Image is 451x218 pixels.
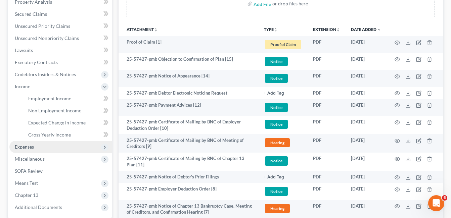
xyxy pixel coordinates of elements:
[15,168,43,174] span: SOFA Review
[119,70,259,87] td: 25-57427-pmb Notice of Appearance [14]
[265,187,288,196] span: Notice
[119,171,259,183] td: 25-57427-pmb Notice of Debtor's Prior Filings
[23,105,112,117] a: Non Employment Income
[15,156,45,162] span: Miscellaneous
[23,129,112,141] a: Gross Yearly Income
[28,108,81,113] span: Non Employment Income
[265,74,288,83] span: Notice
[336,28,340,32] i: unfold_more
[15,11,47,17] span: Secured Claims
[119,183,259,200] td: 25-57427-pmb Employer Deduction Order [8]
[264,73,302,84] a: Notice
[9,44,112,56] a: Lawsuits
[265,40,301,49] span: Proof of Claim
[119,87,259,99] td: 25-57427-pmb Debtor Electronic Noticing Request
[28,132,71,138] span: Gross Yearly Income
[346,99,387,116] td: [DATE]
[346,183,387,200] td: [DATE]
[346,116,387,134] td: [DATE]
[442,195,447,201] span: 6
[15,47,33,53] span: Lawsuits
[28,96,71,101] span: Employment Income
[15,71,76,77] span: Codebtors Insiders & Notices
[313,27,340,32] a: Extensionunfold_more
[264,91,284,96] button: + Add Tag
[23,117,112,129] a: Expected Change in Income
[119,36,259,53] td: Proof of Claim [1]
[23,93,112,105] a: Employment Income
[308,87,346,99] td: PDF
[9,20,112,32] a: Unsecured Priority Claims
[308,70,346,87] td: PDF
[264,56,302,67] a: Notice
[264,119,302,130] a: Notice
[15,204,62,210] span: Additional Documents
[308,116,346,134] td: PDF
[154,28,158,32] i: unfold_more
[15,144,34,150] span: Expenses
[377,28,381,32] i: expand_more
[264,175,284,179] button: + Add Tag
[308,153,346,171] td: PDF
[346,134,387,153] td: [DATE]
[264,39,302,50] a: Proof of Claim
[308,36,346,53] td: PDF
[264,155,302,166] a: Notice
[119,153,259,171] td: 25-57427-pmb Certificate of Mailing by BNC of Chapter 13 Plan [11]
[308,134,346,153] td: PDF
[15,23,70,29] span: Unsecured Priority Claims
[274,28,278,32] i: unfold_more
[264,137,302,148] a: Hearing
[264,28,278,32] button: TYPEunfold_more
[264,186,302,197] a: Notice
[428,195,444,211] iframe: Intercom live chat
[15,180,38,186] span: Means Test
[9,56,112,68] a: Executory Contracts
[119,53,259,70] td: 25-57427-pmb Objection to Confirmation of Plan [15]
[15,59,58,65] span: Executory Contracts
[119,99,259,116] td: 25-57427-pmb Payment Advices [12]
[265,57,288,66] span: Notice
[346,53,387,70] td: [DATE]
[346,153,387,171] td: [DATE]
[346,87,387,99] td: [DATE]
[265,120,288,129] span: Notice
[351,27,381,32] a: Date Added expand_more
[265,138,290,147] span: Hearing
[346,36,387,53] td: [DATE]
[127,27,158,32] a: Attachmentunfold_more
[15,84,30,89] span: Income
[308,183,346,200] td: PDF
[346,70,387,87] td: [DATE]
[308,99,346,116] td: PDF
[264,174,302,180] a: + Add Tag
[308,171,346,183] td: PDF
[264,203,302,214] a: Hearing
[119,116,259,134] td: 25-57427-pmb Certificate of Mailing by BNC of Employer Deduction Order [10]
[9,8,112,20] a: Secured Claims
[15,35,79,41] span: Unsecured Nonpriority Claims
[15,192,38,198] span: Chapter 13
[265,103,288,112] span: Notice
[264,102,302,113] a: Notice
[264,90,302,96] a: + Add Tag
[9,165,112,177] a: SOFA Review
[272,0,308,7] div: or drop files here
[119,134,259,153] td: 25-57427-pmb Certificate of Mailing by BNC of Meeting of Creditors [9]
[265,204,290,213] span: Hearing
[308,53,346,70] td: PDF
[28,120,86,125] span: Expected Change in Income
[346,171,387,183] td: [DATE]
[265,156,288,165] span: Notice
[9,32,112,44] a: Unsecured Nonpriority Claims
